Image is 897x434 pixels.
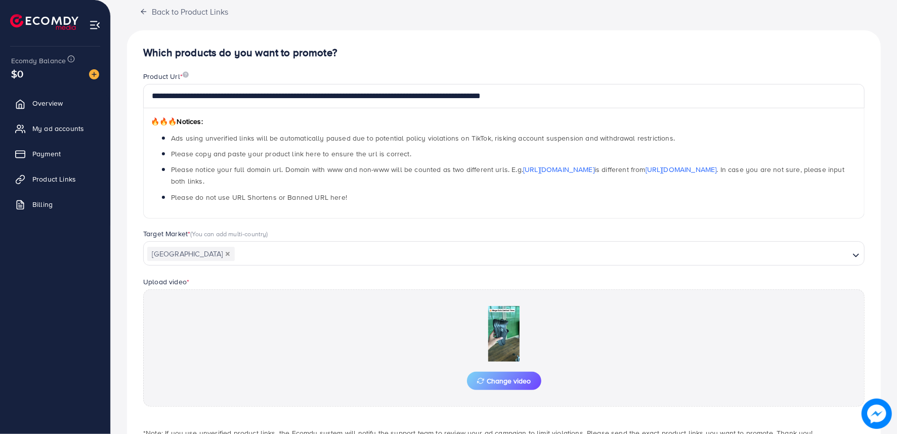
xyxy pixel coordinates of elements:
[8,194,103,214] a: Billing
[151,116,177,126] span: 🔥🔥🔥
[171,133,675,143] span: Ads using unverified links will be automatically paused due to potential policy violations on Tik...
[32,98,63,108] span: Overview
[8,144,103,164] a: Payment
[89,19,101,31] img: menu
[190,229,268,238] span: (You can add multi-country)
[151,116,203,126] span: Notices:
[10,14,78,30] img: logo
[11,56,66,66] span: Ecomdy Balance
[32,174,76,184] span: Product Links
[171,164,844,186] span: Please notice your full domain url. Domain with www and non-www will be counted as two different ...
[147,247,235,261] span: [GEOGRAPHIC_DATA]
[8,169,103,189] a: Product Links
[32,149,61,159] span: Payment
[183,71,189,78] img: image
[143,277,189,287] label: Upload video
[171,149,411,159] span: Please copy and paste your product link here to ensure the url is correct.
[11,66,23,81] span: $0
[143,229,268,239] label: Target Market
[8,93,103,113] a: Overview
[143,241,865,266] div: Search for option
[236,246,848,262] input: Search for option
[862,399,892,429] img: image
[32,199,53,209] span: Billing
[467,372,541,390] button: Change video
[127,1,241,22] button: Back to Product Links
[32,123,84,134] span: My ad accounts
[646,164,717,175] a: [URL][DOMAIN_NAME]
[8,118,103,139] a: My ad accounts
[143,47,865,59] h4: Which products do you want to promote?
[143,71,189,81] label: Product Url
[225,251,230,256] button: Deselect Pakistan
[89,69,99,79] img: image
[171,192,347,202] span: Please do not use URL Shortens or Banned URL here!
[523,164,594,175] a: [URL][DOMAIN_NAME]
[453,306,554,362] img: Preview Image
[477,377,531,384] span: Change video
